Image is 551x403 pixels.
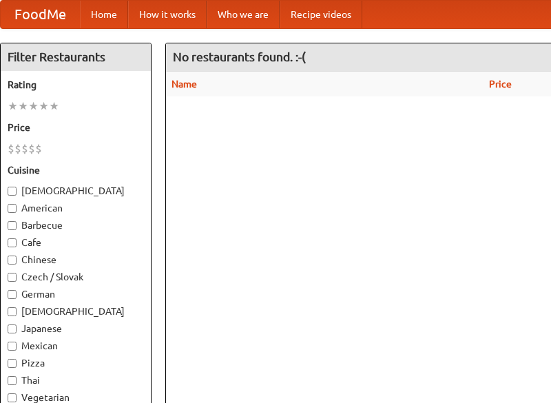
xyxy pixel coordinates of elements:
label: Thai [8,373,144,387]
li: $ [14,141,21,156]
a: Recipe videos [280,1,362,28]
label: American [8,201,144,215]
a: FoodMe [1,1,80,28]
input: Pizza [8,359,17,368]
h4: Filter Restaurants [1,43,151,71]
a: Home [80,1,128,28]
input: Vegetarian [8,393,17,402]
input: [DEMOGRAPHIC_DATA] [8,187,17,196]
li: $ [28,141,35,156]
input: Barbecue [8,221,17,230]
li: ★ [39,99,49,114]
li: ★ [49,99,59,114]
h5: Cuisine [8,163,144,177]
a: Name [171,79,197,90]
input: Chinese [8,256,17,265]
input: Czech / Slovak [8,273,17,282]
a: How it works [128,1,207,28]
label: Cafe [8,236,144,249]
h5: Rating [8,78,144,92]
label: Barbecue [8,218,144,232]
li: $ [35,141,42,156]
input: Cafe [8,238,17,247]
label: German [8,287,144,301]
a: Price [489,79,512,90]
a: Who we are [207,1,280,28]
ng-pluralize: No restaurants found. :-( [173,50,306,63]
label: Mexican [8,339,144,353]
h5: Price [8,121,144,134]
label: Japanese [8,322,144,335]
li: $ [8,141,14,156]
input: American [8,204,17,213]
input: German [8,290,17,299]
label: [DEMOGRAPHIC_DATA] [8,184,144,198]
li: ★ [8,99,18,114]
li: ★ [28,99,39,114]
label: [DEMOGRAPHIC_DATA] [8,304,144,318]
label: Czech / Slovak [8,270,144,284]
li: $ [21,141,28,156]
label: Pizza [8,356,144,370]
input: Japanese [8,324,17,333]
input: Thai [8,376,17,385]
input: Mexican [8,342,17,351]
input: [DEMOGRAPHIC_DATA] [8,307,17,316]
li: ★ [18,99,28,114]
label: Chinese [8,253,144,267]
